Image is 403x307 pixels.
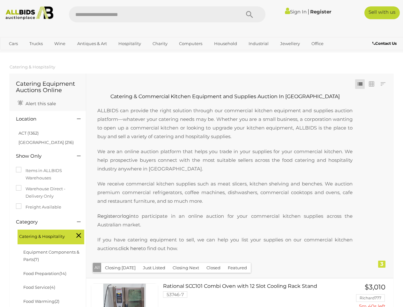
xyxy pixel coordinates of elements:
[365,283,385,291] span: $3,010
[16,153,67,159] h4: Show Only
[50,38,70,49] a: Wine
[24,101,56,106] span: Alert this sale
[101,263,139,273] button: Closing [DATE]
[122,213,134,219] a: login
[308,8,309,15] span: |
[16,203,61,211] label: Freight Available
[16,116,67,122] h4: Location
[10,64,55,69] a: Catering & Hospitality
[93,263,101,272] button: All
[169,263,203,273] button: Closing Next
[97,213,117,219] a: Register
[285,9,307,15] a: Sign In
[34,257,39,262] span: (7)
[16,185,79,200] label: Warehouse Direct - Delivery Only
[91,100,359,141] p: ALLBIDS can provide the right solution through our commercial kitchen equipment and supplies auct...
[19,130,39,136] a: ACT (1362)
[19,140,74,145] a: [GEOGRAPHIC_DATA] (216)
[16,81,79,94] h1: Catering Equipment Auctions Online
[372,41,397,46] b: Contact Us
[203,263,224,273] button: Closed
[5,49,26,59] a: Sports
[310,9,331,15] a: Register
[29,49,83,59] a: [GEOGRAPHIC_DATA]
[5,38,22,49] a: Cars
[139,263,169,273] button: Just Listed
[244,38,273,49] a: Industrial
[16,98,57,108] a: Alert this sale
[364,6,400,19] a: Sell with us
[91,147,359,173] p: We are an online auction platform that helps you trade in your supplies for your commercial kitch...
[25,38,47,49] a: Trucks
[91,94,359,99] h2: Catering & Commercial Kitchen Equipment and Supplies Auction In [GEOGRAPHIC_DATA]
[378,261,385,268] div: 3
[114,38,145,49] a: Hospitality
[91,179,359,205] p: We receive commercial kitchen supplies such as meat slicers, kitchen shelving and benches. We auc...
[175,38,206,49] a: Computers
[224,263,251,273] button: Featured
[55,299,59,304] span: (2)
[59,271,66,276] span: (14)
[307,38,328,49] a: Office
[372,40,398,47] a: Contact Us
[3,6,56,20] img: Allbids.com.au
[148,38,172,49] a: Charity
[118,245,141,251] a: click here
[16,219,67,225] h4: Category
[234,6,265,22] button: Search
[23,299,59,304] a: Food Warming(2)
[73,38,111,49] a: Antiques & Art
[16,167,79,182] label: Items in ALLBIDS Warehouses
[23,249,79,262] a: Equipment Components & Parts(7)
[23,271,66,276] a: Food Preparation(14)
[50,285,55,290] span: (4)
[23,285,55,290] a: Food Service(4)
[91,235,359,253] p: If you have catering equipment to sell, we can help you list your supplies on our commercial kitc...
[210,38,241,49] a: Household
[91,212,359,229] p: or to participate in an online auction for your commercial kitchen supplies across the Australian...
[276,38,304,49] a: Jewellery
[19,231,67,240] span: Catering & Hospitality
